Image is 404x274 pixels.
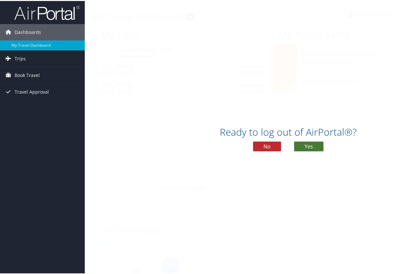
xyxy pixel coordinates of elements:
[253,141,281,150] button: No
[14,4,80,20] img: airportal-logo.png
[15,23,41,39] span: Dashboards
[294,141,323,150] button: Yes
[15,83,49,99] span: Travel Approval
[15,50,26,66] span: Trips
[15,66,40,83] span: Book Travel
